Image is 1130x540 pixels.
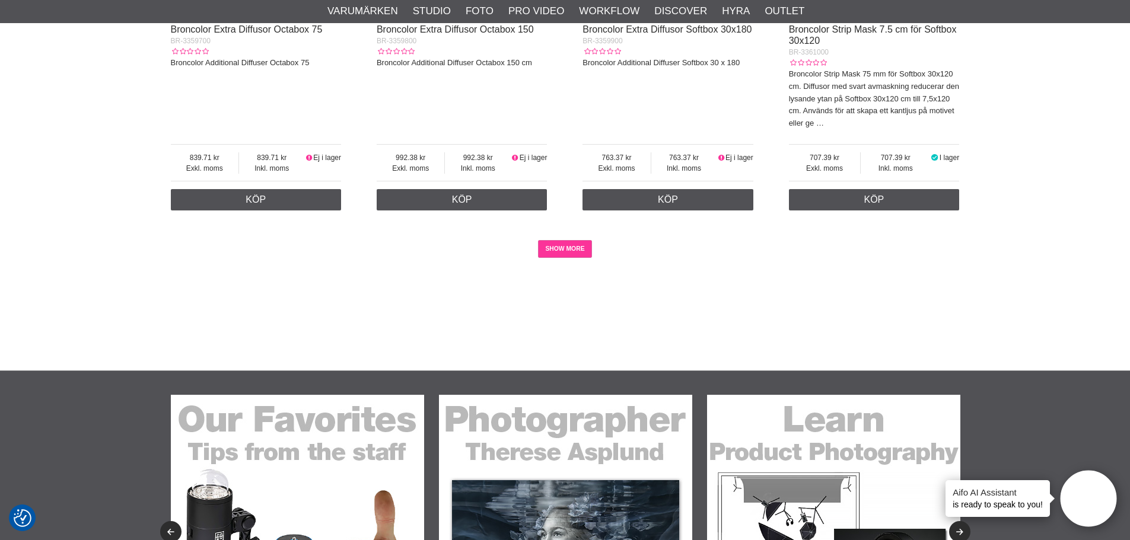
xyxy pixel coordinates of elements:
span: Inkl. moms [239,163,305,174]
div: Kundbetyg: 0 [171,46,209,57]
span: 839.71 [239,152,305,163]
p: Broncolor Additional Diffuser Octabox 150 cm [377,57,548,69]
div: Kundbetyg: 0 [789,57,827,68]
a: SHOW MORE [538,240,592,258]
span: 992.38 [377,152,445,163]
div: Kundbetyg: 0 [582,46,620,57]
a: Köp [789,189,960,210]
i: I lager [930,154,940,162]
a: Broncolor Extra Diffusor Octabox 75 [171,24,323,34]
span: Inkl. moms [445,163,511,174]
span: Exkl. moms [377,163,445,174]
i: Ej i lager [305,154,314,162]
a: Workflow [579,4,639,19]
a: Köp [377,189,548,210]
span: 839.71 [171,152,239,163]
a: Pro Video [508,4,564,19]
a: … [816,119,824,127]
div: is ready to speak to you! [946,480,1050,517]
span: Inkl. moms [651,163,717,174]
span: 763.37 [582,152,651,163]
span: I lager [940,154,959,162]
span: Exkl. moms [171,163,239,174]
button: Samtyckesinställningar [14,507,31,529]
span: Ej i lager [520,154,548,162]
a: Discover [654,4,707,19]
span: BR-3361000 [789,48,829,56]
a: Varumärken [327,4,398,19]
a: Köp [171,189,342,210]
span: BR-3359800 [377,37,416,45]
span: 763.37 [651,152,717,163]
a: Broncolor Strip Mask 7.5 cm för Softbox 30x120 [789,24,957,46]
h4: Aifo AI Assistant [953,486,1043,499]
span: 992.38 [445,152,511,163]
span: Exkl. moms [789,163,861,174]
span: Ej i lager [313,154,341,162]
a: Broncolor Extra Diffusor Softbox 30x180 [582,24,752,34]
div: Kundbetyg: 0 [377,46,415,57]
i: Ej i lager [511,154,520,162]
span: BR-3359700 [171,37,211,45]
a: Broncolor Extra Diffusor Octabox 150 [377,24,534,34]
a: Studio [413,4,451,19]
span: BR-3359900 [582,37,622,45]
img: Revisit consent button [14,509,31,527]
p: Broncolor Strip Mask 75 mm för Softbox 30x120 cm. Diffusor med svart avmaskning reducerar den lys... [789,68,960,130]
span: Ej i lager [725,154,753,162]
p: Broncolor Additional Diffuser Octabox 75 [171,57,342,69]
span: Exkl. moms [582,163,651,174]
span: 707.39 [861,152,930,163]
a: Hyra [722,4,750,19]
span: Inkl. moms [861,163,930,174]
a: Foto [466,4,494,19]
i: Ej i lager [717,154,725,162]
a: Outlet [765,4,804,19]
span: 707.39 [789,152,861,163]
a: Köp [582,189,753,210]
p: Broncolor Additional Diffuser Softbox 30 x 180 [582,57,753,69]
